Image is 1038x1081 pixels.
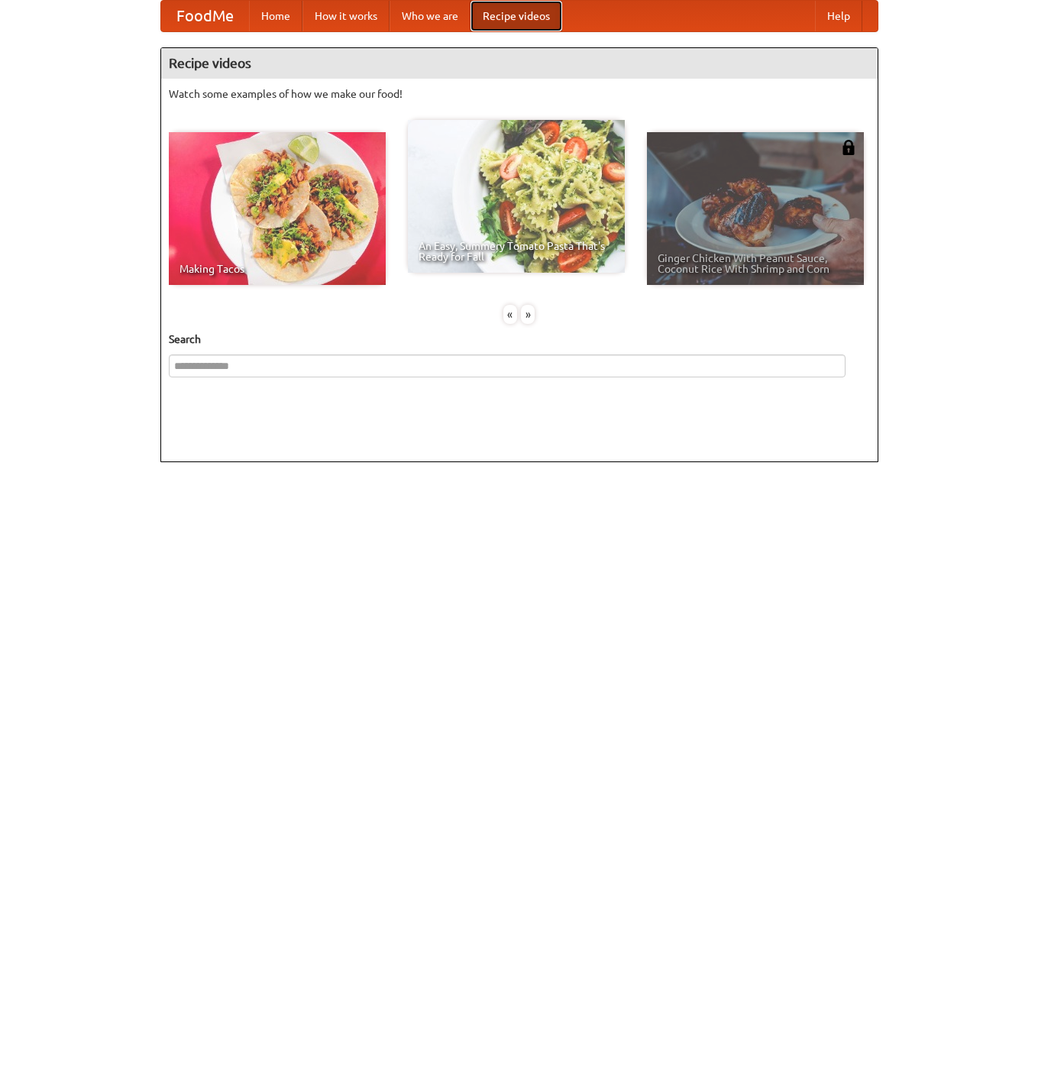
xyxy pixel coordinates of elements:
h4: Recipe videos [161,48,878,79]
div: » [521,305,535,324]
a: How it works [302,1,390,31]
a: Making Tacos [169,132,386,285]
div: « [503,305,517,324]
span: Making Tacos [179,264,375,274]
a: Who we are [390,1,470,31]
a: Home [249,1,302,31]
a: An Easy, Summery Tomato Pasta That's Ready for Fall [408,120,625,273]
a: FoodMe [161,1,249,31]
h5: Search [169,332,870,347]
a: Help [815,1,862,31]
span: An Easy, Summery Tomato Pasta That's Ready for Fall [419,241,614,262]
a: Recipe videos [470,1,562,31]
p: Watch some examples of how we make our food! [169,86,870,102]
img: 483408.png [841,140,856,155]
